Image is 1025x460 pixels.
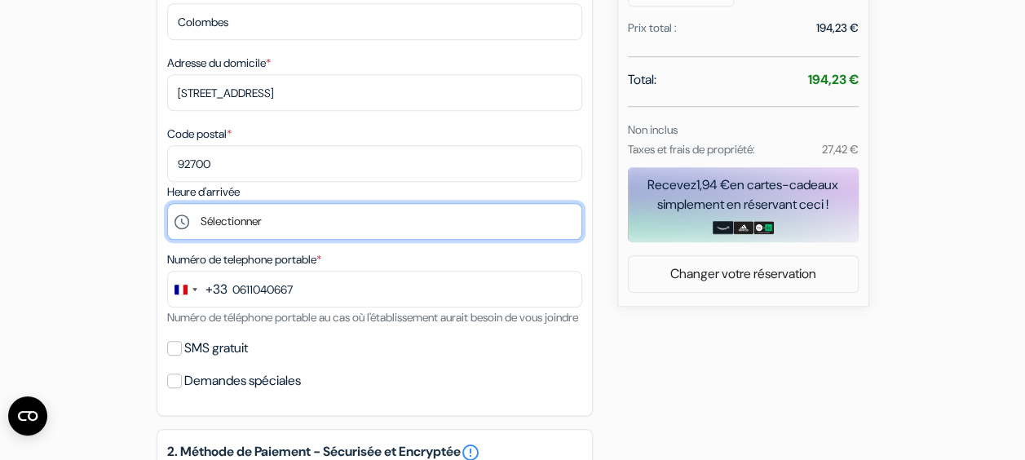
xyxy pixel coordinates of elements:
[184,337,248,360] label: SMS gratuit
[629,259,858,290] a: Changer votre réservation
[167,251,321,268] label: Numéro de telephone portable
[821,142,858,157] small: 27,42 €
[713,221,733,234] img: amazon-card-no-text.png
[184,369,301,392] label: Demandes spéciales
[696,176,730,193] span: 1,94 €
[628,122,678,137] small: Non inclus
[168,272,228,307] button: Change country, selected France (+33)
[167,55,271,72] label: Adresse du domicile
[816,20,859,37] div: 194,23 €
[628,70,656,90] span: Total:
[167,184,240,201] label: Heure d'arrivée
[628,20,677,37] div: Prix total :
[205,280,228,299] div: +33
[8,396,47,436] button: Ouvrir le widget CMP
[753,221,774,234] img: uber-uber-eats-card.png
[167,271,582,307] input: 6 12 34 56 78
[167,126,232,143] label: Code postal
[808,71,859,88] strong: 194,23 €
[167,310,578,325] small: Numéro de téléphone portable au cas où l'établissement aurait besoin de vous joindre
[628,175,859,215] div: Recevez en cartes-cadeaux simplement en réservant ceci !
[733,221,753,234] img: adidas-card.png
[628,142,755,157] small: Taxes et frais de propriété:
